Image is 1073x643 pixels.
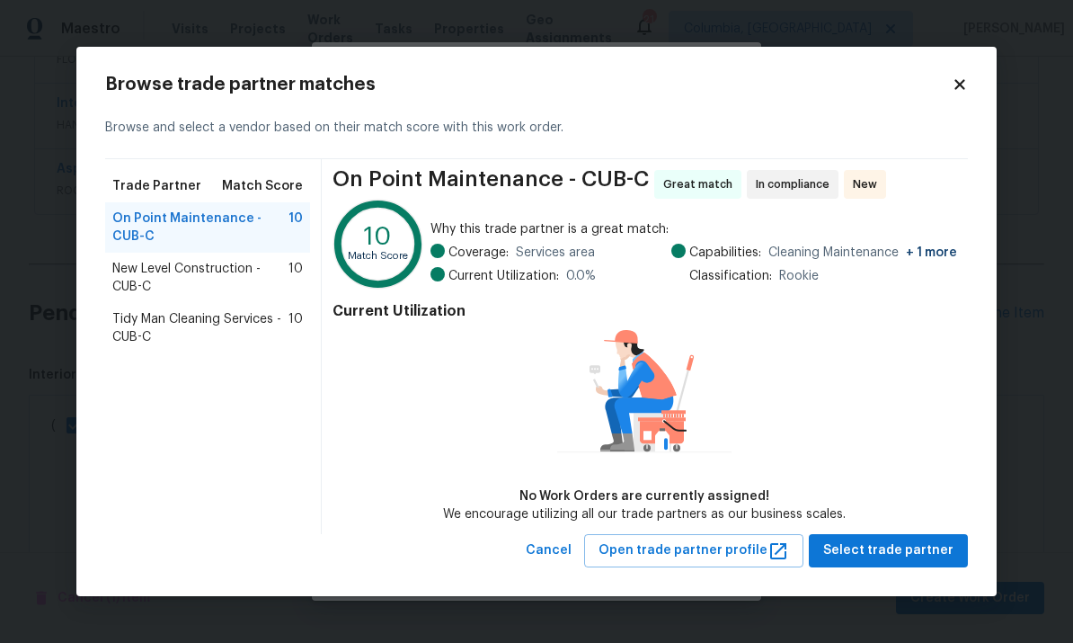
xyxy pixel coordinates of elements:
[288,260,303,296] span: 10
[333,170,649,199] span: On Point Maintenance - CUB-C
[222,177,303,195] span: Match Score
[448,267,559,285] span: Current Utilization:
[823,540,953,562] span: Select trade partner
[443,505,846,523] div: We encourage utilizing all our trade partners as our business scales.
[448,244,509,262] span: Coverage:
[430,220,957,238] span: Why this trade partner is a great match:
[689,244,761,262] span: Capabilities:
[105,97,968,159] div: Browse and select a vendor based on their match score with this work order.
[526,540,572,562] span: Cancel
[599,540,789,562] span: Open trade partner profile
[288,310,303,346] span: 10
[768,244,957,262] span: Cleaning Maintenance
[112,210,288,246] span: On Point Maintenance - CUB-C
[443,487,846,505] div: No Work Orders are currently assigned!
[112,177,201,195] span: Trade Partner
[105,76,952,94] h2: Browse trade partner matches
[906,246,957,259] span: + 1 more
[112,260,288,296] span: New Level Construction - CUB-C
[519,534,579,567] button: Cancel
[663,175,740,193] span: Great match
[779,267,819,285] span: Rookie
[288,210,303,246] span: 10
[853,175,884,193] span: New
[112,310,288,346] span: Tidy Man Cleaning Services - CUB-C
[333,302,957,320] h4: Current Utilization
[364,224,392,249] text: 10
[584,534,803,567] button: Open trade partner profile
[516,244,595,262] span: Services area
[756,175,837,193] span: In compliance
[689,267,772,285] span: Classification:
[348,252,408,262] text: Match Score
[809,534,968,567] button: Select trade partner
[566,267,596,285] span: 0.0 %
